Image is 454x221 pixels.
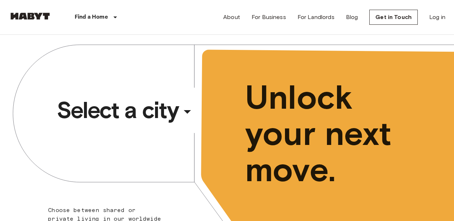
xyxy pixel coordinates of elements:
[429,13,445,22] a: Log in
[9,13,52,20] img: Habyt
[223,13,240,22] a: About
[54,94,199,127] button: Select a city
[57,96,179,124] span: Select a city
[369,10,418,25] a: Get in Touch
[298,13,334,22] a: For Landlords
[245,79,427,188] span: Unlock your next move.
[252,13,286,22] a: For Business
[346,13,358,22] a: Blog
[75,13,108,22] p: Find a Home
